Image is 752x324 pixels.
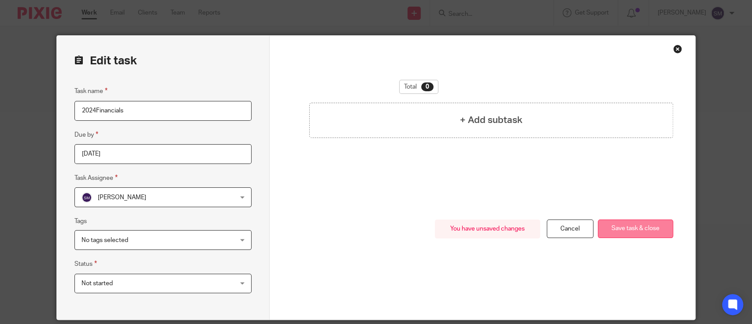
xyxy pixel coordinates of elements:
[673,45,682,53] div: Close this dialog window
[74,259,97,269] label: Status
[74,217,87,226] label: Tags
[74,130,98,140] label: Due by
[74,86,107,96] label: Task name
[435,220,540,238] div: You have unsaved changes
[74,144,252,164] input: Use the arrow keys to pick a date
[598,220,673,238] button: Save task & close
[81,280,113,287] span: Not started
[460,113,522,127] h4: + Add subtask
[74,173,118,183] label: Task Assignee
[98,194,146,201] span: [PERSON_NAME]
[81,237,128,243] span: No tags selected
[547,220,593,238] a: Cancel
[81,192,92,203] img: svg%3E
[421,82,433,91] div: 0
[74,53,252,68] h2: Edit task
[399,80,438,94] div: Total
